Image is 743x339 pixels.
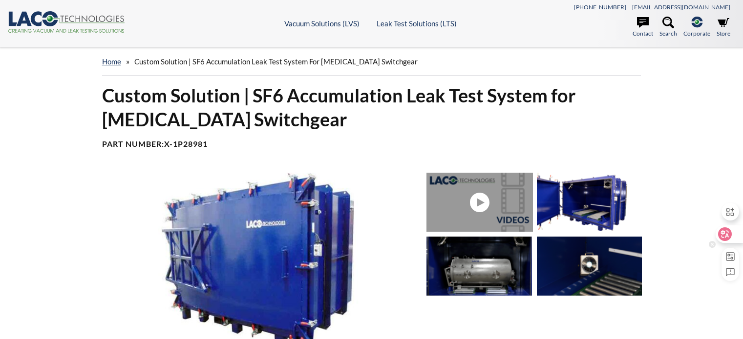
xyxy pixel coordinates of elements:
[632,3,730,11] a: [EMAIL_ADDRESS][DOMAIN_NAME]
[633,17,653,38] a: Contact
[377,19,457,28] a: Leak Test Solutions (LTS)
[659,17,677,38] a: Search
[426,237,532,296] img: SF6 Accumulation leak test system for high voltage switchgear, door open view with test chamber
[717,17,730,38] a: Store
[537,173,642,232] img: SF6 Accumulation leak test system for high voltage switchgear, door open view
[426,173,537,232] a: X1P28981 Video
[134,57,418,66] span: Custom Solution | SF6 Accumulation Leak Test System for [MEDICAL_DATA] Switchgear
[284,19,360,28] a: Vacuum Solutions (LVS)
[574,3,626,11] a: [PHONE_NUMBER]
[102,48,641,76] div: »
[683,29,710,38] span: Corporate
[164,139,208,148] b: X-1P28981
[537,237,642,296] img: SF6 Accumulation leak test system for high voltage switchgear, internal fan
[102,139,641,149] h4: Part Number:
[102,83,641,132] h1: Custom Solution | SF6 Accumulation Leak Test System for [MEDICAL_DATA] Switchgear
[102,57,121,66] a: home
